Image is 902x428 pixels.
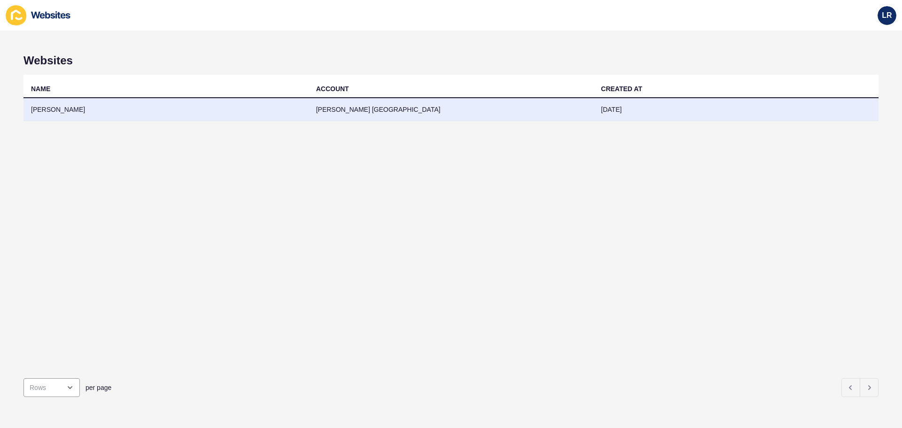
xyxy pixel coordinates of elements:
[309,98,594,121] td: [PERSON_NAME] [GEOGRAPHIC_DATA]
[882,11,892,20] span: LR
[23,98,309,121] td: [PERSON_NAME]
[23,54,879,67] h1: Websites
[31,84,50,93] div: NAME
[316,84,349,93] div: ACCOUNT
[593,98,879,121] td: [DATE]
[23,378,80,397] div: open menu
[601,84,642,93] div: CREATED AT
[86,383,111,392] span: per page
